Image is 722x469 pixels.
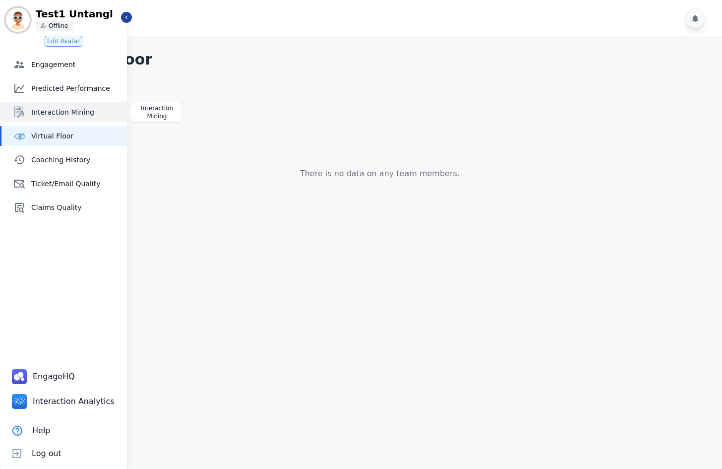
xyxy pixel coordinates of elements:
a: Engagement [1,55,127,74]
span: Help [32,425,50,437]
p: Offline [49,22,68,30]
button: Log out [6,442,63,465]
img: person [41,23,47,29]
span: Claims Quality [31,202,123,212]
span: Log out [32,448,61,460]
a: Virtual Floor [1,126,127,146]
span: Ticket/Email Quality [31,179,123,189]
a: Coaching History [1,150,127,170]
span: EngageHQ [33,371,77,383]
span: Interaction Analytics [33,396,117,407]
div: There is no data on any team members. [48,168,712,180]
a: Ticket/Email Quality [1,174,127,194]
span: Interaction Mining [31,107,123,117]
a: Interaction Mining [1,102,127,122]
p: Test1 Untangl [36,9,120,19]
a: Predicted Performance [1,78,127,98]
button: Edit Avatar [45,36,82,47]
a: Interaction Analytics [8,390,120,413]
span: Virtual Floor [31,131,123,141]
span: Engagement [31,60,123,69]
a: EngageHQ [8,365,81,388]
button: Help [6,419,52,442]
a: Claims Quality [1,198,127,217]
span: Coaching History [31,155,123,165]
img: Bordered avatar [6,8,30,32]
span: Predicted Performance [31,83,123,93]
